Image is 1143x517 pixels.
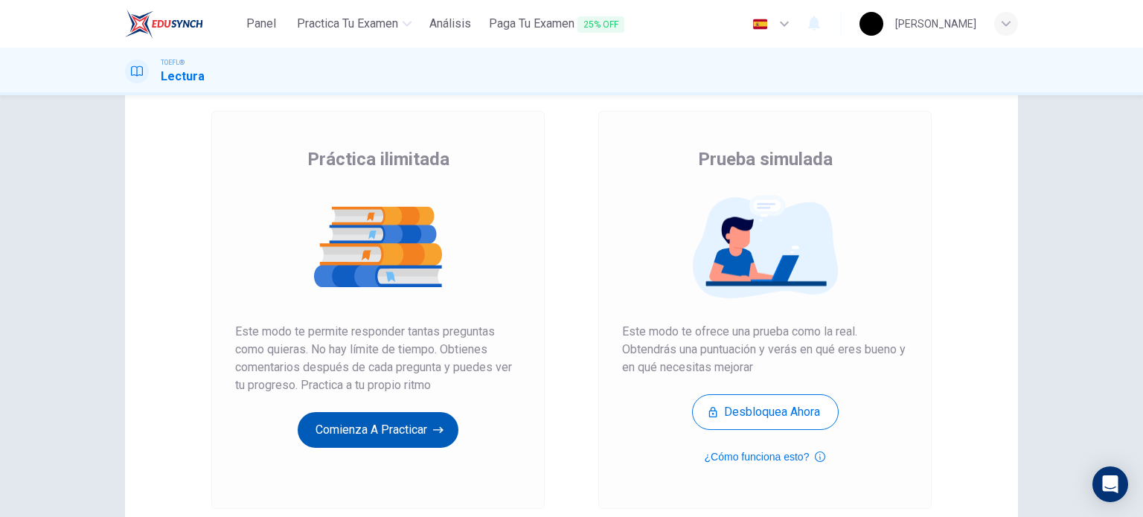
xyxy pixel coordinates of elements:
img: Profile picture [859,12,883,36]
button: Desbloquea ahora [692,394,839,430]
img: es [751,19,769,30]
span: Análisis [429,15,471,33]
button: Análisis [423,10,477,37]
button: Paga Tu Examen25% OFF [483,10,630,38]
span: Panel [246,15,276,33]
div: Open Intercom Messenger [1092,466,1128,502]
span: Paga Tu Examen [489,15,624,33]
span: 25% OFF [577,16,624,33]
div: [PERSON_NAME] [895,15,976,33]
h1: Lectura [161,68,205,86]
button: Comienza a practicar [298,412,458,448]
a: EduSynch logo [125,9,237,39]
span: TOEFL® [161,57,185,68]
span: Práctica ilimitada [307,147,449,171]
button: ¿Cómo funciona esto? [705,448,826,466]
a: Panel [237,10,285,38]
button: Panel [237,10,285,37]
span: Este modo te permite responder tantas preguntas como quieras. No hay límite de tiempo. Obtienes c... [235,323,521,394]
button: Practica tu examen [291,10,417,37]
span: Prueba simulada [698,147,833,171]
img: EduSynch logo [125,9,203,39]
a: Análisis [423,10,477,38]
span: Practica tu examen [297,15,398,33]
span: Este modo te ofrece una prueba como la real. Obtendrás una puntuación y verás en qué eres bueno y... [622,323,908,376]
